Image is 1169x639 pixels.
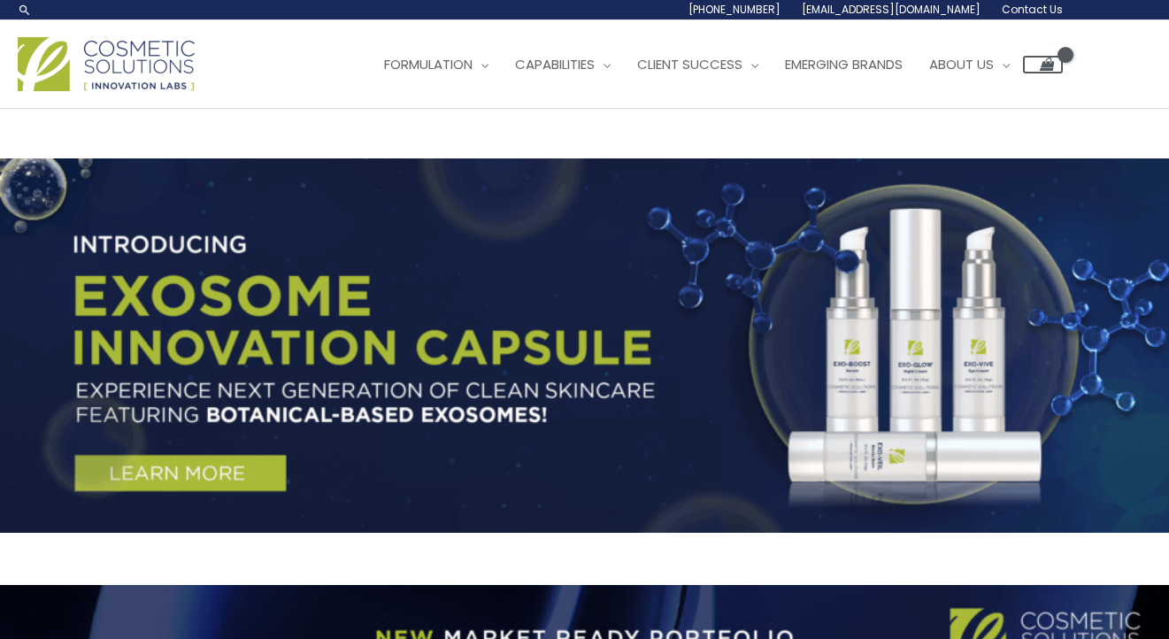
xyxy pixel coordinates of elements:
span: Emerging Brands [785,55,903,73]
a: Client Success [624,38,772,91]
span: Capabilities [515,55,595,73]
a: Formulation [371,38,502,91]
a: Emerging Brands [772,38,916,91]
span: Client Success [637,55,742,73]
a: About Us [916,38,1023,91]
a: Search icon link [18,3,32,17]
span: [PHONE_NUMBER] [688,2,781,17]
nav: Site Navigation [358,38,1063,91]
img: Cosmetic Solutions Logo [18,37,195,91]
a: View Shopping Cart, empty [1023,56,1063,73]
span: Formulation [384,55,473,73]
span: About Us [929,55,994,73]
span: [EMAIL_ADDRESS][DOMAIN_NAME] [802,2,981,17]
a: Capabilities [502,38,624,91]
span: Contact Us [1002,2,1063,17]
